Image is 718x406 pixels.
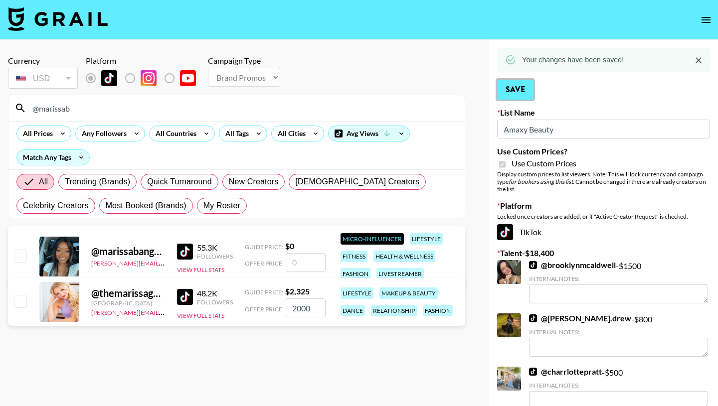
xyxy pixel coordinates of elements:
[497,224,513,240] img: TikTok
[696,10,716,30] button: open drawer
[10,70,76,87] div: USD
[76,126,129,141] div: Any Followers
[8,56,78,66] div: Currency
[17,150,89,165] div: Match Any Tags
[329,126,409,141] div: Avg Views
[101,70,117,86] img: TikTok
[285,286,310,296] strong: $ 2,325
[497,213,710,220] div: Locked once creators are added, or if "Active Creator Request" is checked.
[177,289,193,305] img: TikTok
[245,288,283,296] span: Guide Price:
[91,287,165,299] div: @ themarissagarrison
[295,176,419,188] span: [DEMOGRAPHIC_DATA] Creators
[529,275,708,282] div: Internal Notes:
[229,176,279,188] span: New Creators
[91,258,239,267] a: [PERSON_NAME][EMAIL_ADDRESS][DOMAIN_NAME]
[177,266,224,273] button: View Full Stats
[529,313,631,323] a: @[PERSON_NAME].drew
[197,243,233,253] div: 55.3K
[423,305,453,316] div: fashion
[497,170,710,193] div: Display custom prices to list viewers. Note: This will lock currency and campaign type . Cannot b...
[529,261,537,269] img: TikTok
[65,176,130,188] span: Trending (Brands)
[376,268,424,279] div: livestreamer
[509,178,573,185] em: for bookers using this list
[147,176,212,188] span: Quick Turnaround
[86,56,204,66] div: Platform
[371,305,417,316] div: relationship
[141,70,157,86] img: Instagram
[512,158,576,168] span: Use Custom Prices
[497,224,710,240] div: TikTok
[529,328,708,336] div: Internal Notes:
[286,253,326,272] input: 0
[150,126,198,141] div: All Countries
[245,260,284,267] span: Offer Price:
[8,7,108,31] img: Grail Talent
[497,146,710,156] label: Use Custom Prices?
[208,56,280,66] div: Campaign Type
[341,305,365,316] div: dance
[180,70,196,86] img: YouTube
[245,305,284,313] span: Offer Price:
[497,108,710,118] label: List Name
[219,126,251,141] div: All Tags
[497,248,710,258] label: Talent - $ 18,400
[197,253,233,260] div: Followers
[529,314,537,322] img: TikTok
[203,200,240,212] span: My Roster
[8,66,78,91] div: Currency is locked to USD
[341,233,404,245] div: Micro-Influencer
[529,367,602,377] a: @charrlottepratt
[39,176,48,188] span: All
[379,287,438,299] div: makeup & beauty
[106,200,186,212] span: Most Booked (Brands)
[17,126,55,141] div: All Prices
[86,68,204,89] div: List locked to TikTok.
[197,298,233,306] div: Followers
[529,382,708,389] div: Internal Notes:
[373,251,435,262] div: health & wellness
[91,299,165,307] div: [GEOGRAPHIC_DATA]
[497,80,534,100] button: Save
[272,126,308,141] div: All Cities
[197,288,233,298] div: 48.2K
[177,312,224,319] button: View Full Stats
[91,307,286,316] a: [PERSON_NAME][EMAIL_ADDRESS][PERSON_NAME][DOMAIN_NAME]
[285,241,294,251] strong: $ 0
[529,368,537,376] img: TikTok
[529,313,708,357] div: - $ 800
[26,100,459,116] input: Search by User Name
[341,287,373,299] div: lifestyle
[91,245,165,258] div: @ marissabangura
[341,251,367,262] div: fitness
[177,244,193,260] img: TikTok
[410,233,443,245] div: lifestyle
[497,201,710,211] label: Platform
[529,260,708,303] div: - $ 1500
[522,51,624,69] div: Your changes have been saved!
[245,243,283,251] span: Guide Price:
[529,260,616,270] a: @brooklynmcaldwell
[286,298,326,317] input: 2,325
[23,200,89,212] span: Celebrity Creators
[341,268,370,279] div: fashion
[691,53,706,68] button: Close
